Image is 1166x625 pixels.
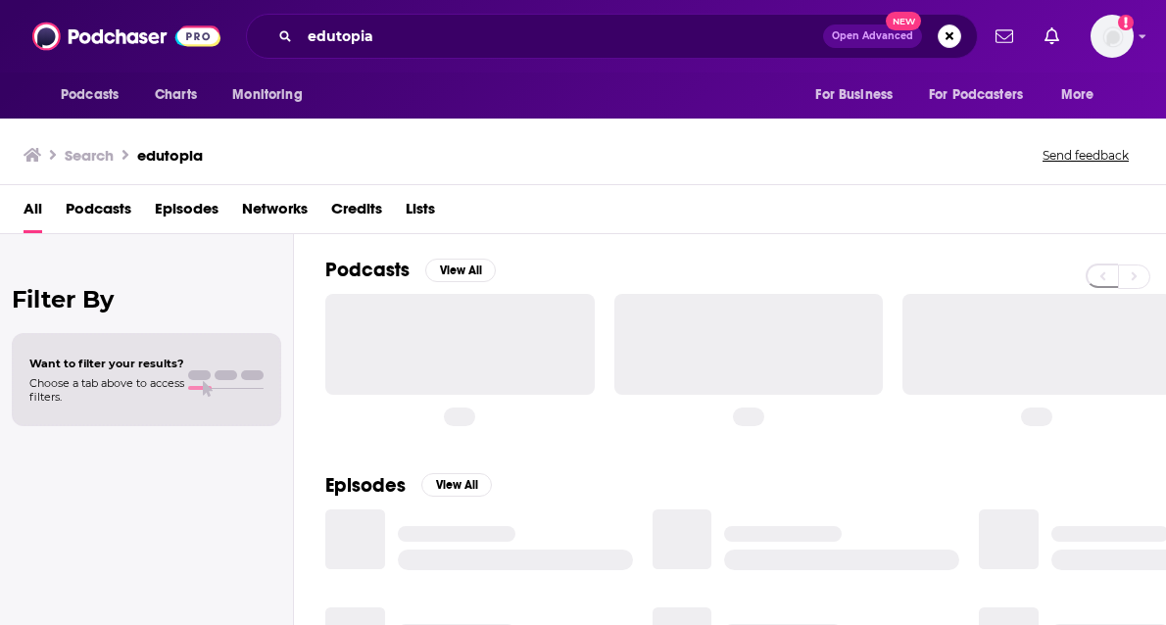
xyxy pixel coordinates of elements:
a: Credits [331,193,382,233]
a: Networks [242,193,308,233]
h3: edutopia [137,146,203,165]
button: open menu [47,76,144,114]
h2: Episodes [325,473,406,498]
button: View All [421,473,492,497]
button: open menu [219,76,327,114]
span: Want to filter your results? [29,357,184,370]
a: All [24,193,42,233]
span: Choose a tab above to access filters. [29,376,184,404]
button: View All [425,259,496,282]
a: Podcasts [66,193,131,233]
div: Search podcasts, credits, & more... [246,14,978,59]
span: Podcasts [61,81,119,109]
a: EpisodesView All [325,473,492,498]
span: New [886,12,921,30]
a: Show notifications dropdown [988,20,1021,53]
input: Search podcasts, credits, & more... [300,21,823,52]
h2: Filter By [12,285,281,313]
span: Monitoring [232,81,302,109]
h3: Search [65,146,114,165]
a: Episodes [155,193,219,233]
a: Charts [142,76,209,114]
h2: Podcasts [325,258,410,282]
img: User Profile [1091,15,1134,58]
button: open menu [916,76,1051,114]
span: Charts [155,81,197,109]
button: open menu [802,76,917,114]
button: Show profile menu [1091,15,1134,58]
a: Show notifications dropdown [1037,20,1067,53]
a: Lists [406,193,435,233]
a: PodcastsView All [325,258,496,282]
button: open menu [1047,76,1119,114]
span: For Business [815,81,893,109]
span: Open Advanced [832,31,913,41]
svg: Add a profile image [1118,15,1134,30]
span: For Podcasters [929,81,1023,109]
button: Send feedback [1037,147,1135,164]
button: Open AdvancedNew [823,24,922,48]
img: Podchaser - Follow, Share and Rate Podcasts [32,18,220,55]
span: Logged in as megcassidy [1091,15,1134,58]
span: More [1061,81,1094,109]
